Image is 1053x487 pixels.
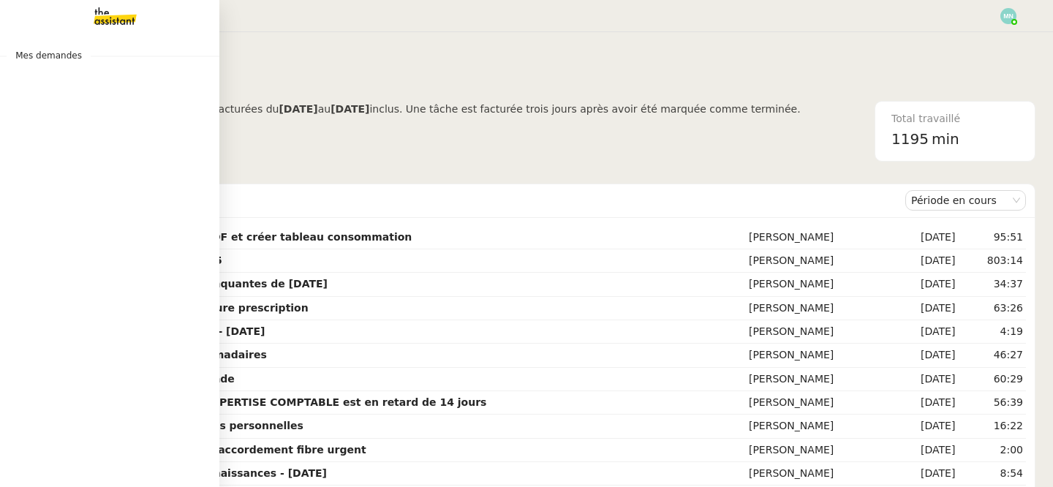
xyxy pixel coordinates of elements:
[893,391,958,415] td: [DATE]
[77,444,366,456] strong: Contacter Orange pour raccordement fibre urgent
[893,273,958,296] td: [DATE]
[958,415,1026,438] td: 16:22
[74,186,905,215] div: Demandes
[746,320,893,344] td: [PERSON_NAME]
[746,391,893,415] td: [PERSON_NAME]
[958,273,1026,296] td: 34:37
[932,127,959,151] span: min
[958,391,1026,415] td: 56:39
[958,368,1026,391] td: 60:29
[958,439,1026,462] td: 2:00
[891,130,929,148] span: 1195
[746,249,893,273] td: [PERSON_NAME]
[746,297,893,320] td: [PERSON_NAME]
[746,415,893,438] td: [PERSON_NAME]
[891,110,1019,127] div: Total travaillé
[911,191,1020,210] nz-select-item: Période en cours
[893,249,958,273] td: [DATE]
[893,297,958,320] td: [DATE]
[746,273,893,296] td: [PERSON_NAME]
[746,226,893,249] td: [PERSON_NAME]
[77,396,486,408] strong: Votre facture AZERTY EXPERTISE COMPTABLE est en retard de 14 jours
[1000,8,1016,24] img: svg
[746,368,893,391] td: [PERSON_NAME]
[331,103,369,115] b: [DATE]
[279,103,317,115] b: [DATE]
[893,320,958,344] td: [DATE]
[893,415,958,438] td: [DATE]
[893,462,958,486] td: [DATE]
[958,344,1026,367] td: 46:27
[958,249,1026,273] td: 803:14
[369,103,800,115] span: inclus. Une tâche est facturée trois jours après avoir été marquée comme terminée.
[77,231,412,243] strong: Vérifier abonnements EDF et créer tableau consommation
[746,344,893,367] td: [PERSON_NAME]
[746,439,893,462] td: [PERSON_NAME]
[893,368,958,391] td: [DATE]
[893,226,958,249] td: [DATE]
[746,462,893,486] td: [PERSON_NAME]
[893,439,958,462] td: [DATE]
[958,226,1026,249] td: 95:51
[958,462,1026,486] td: 8:54
[893,344,958,367] td: [DATE]
[958,297,1026,320] td: 63:26
[958,320,1026,344] td: 4:19
[7,48,91,63] span: Mes demandes
[318,103,331,115] span: au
